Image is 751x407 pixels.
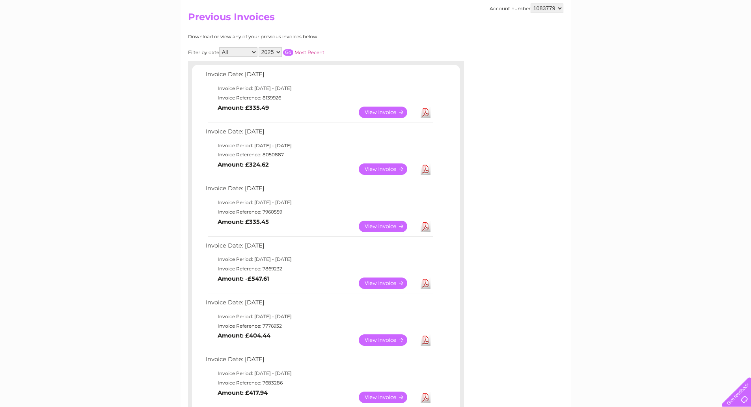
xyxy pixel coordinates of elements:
[632,34,649,39] a: Energy
[204,255,434,264] td: Invoice Period: [DATE] - [DATE]
[188,34,395,39] div: Download or view any of your previous invoices below.
[359,334,417,346] a: View
[204,297,434,312] td: Invoice Date: [DATE]
[204,378,434,388] td: Invoice Reference: 7683286
[218,104,269,111] b: Amount: £335.49
[204,150,434,159] td: Invoice Reference: 8050887
[218,161,269,168] b: Amount: £324.62
[421,221,430,232] a: Download
[190,4,562,38] div: Clear Business is a trading name of Verastar Limited (registered in [GEOGRAPHIC_DATA] No. 3667643...
[188,11,563,26] h2: Previous Invoices
[204,207,434,217] td: Invoice Reference: 7960559
[359,107,417,118] a: View
[204,84,434,93] td: Invoice Period: [DATE] - [DATE]
[218,389,268,396] b: Amount: £417.94
[204,264,434,274] td: Invoice Reference: 7869232
[699,34,718,39] a: Contact
[204,369,434,378] td: Invoice Period: [DATE] - [DATE]
[359,221,417,232] a: View
[294,49,324,55] a: Most Recent
[204,69,434,84] td: Invoice Date: [DATE]
[359,163,417,175] a: View
[612,34,627,39] a: Water
[421,278,430,289] a: Download
[602,4,657,14] a: 0333 014 3131
[725,34,744,39] a: Log out
[26,21,67,45] img: logo.png
[682,34,694,39] a: Blog
[359,278,417,289] a: View
[421,334,430,346] a: Download
[421,107,430,118] a: Download
[204,240,434,255] td: Invoice Date: [DATE]
[421,163,430,175] a: Download
[204,312,434,321] td: Invoice Period: [DATE] - [DATE]
[204,141,434,150] td: Invoice Period: [DATE] - [DATE]
[218,218,269,225] b: Amount: £335.45
[204,126,434,141] td: Invoice Date: [DATE]
[204,93,434,103] td: Invoice Reference: 8139926
[204,321,434,331] td: Invoice Reference: 7776932
[218,332,270,339] b: Amount: £404.44
[359,392,417,403] a: View
[204,354,434,369] td: Invoice Date: [DATE]
[188,47,395,57] div: Filter by date
[204,183,434,198] td: Invoice Date: [DATE]
[490,4,563,13] div: Account number
[654,34,678,39] a: Telecoms
[204,198,434,207] td: Invoice Period: [DATE] - [DATE]
[218,275,269,282] b: Amount: -£547.61
[421,392,430,403] a: Download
